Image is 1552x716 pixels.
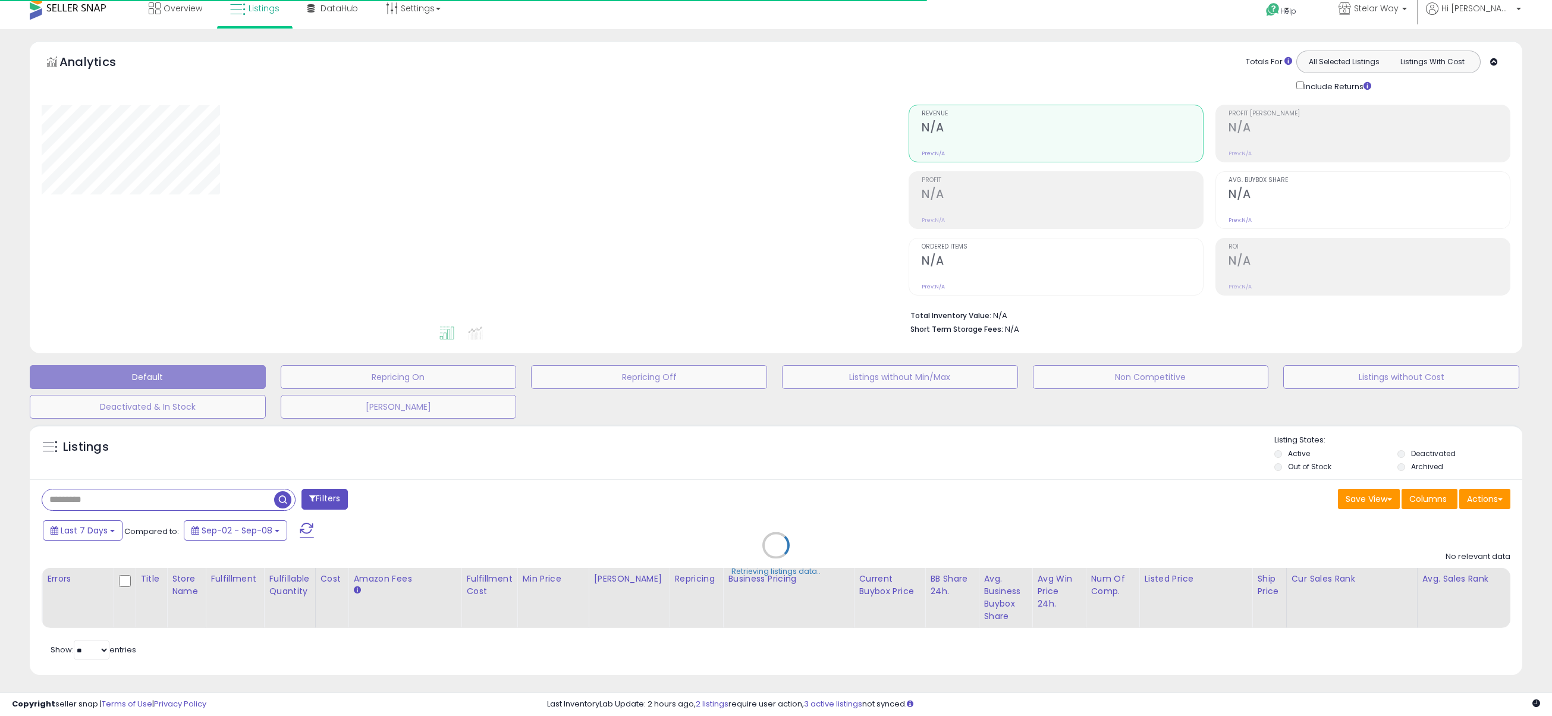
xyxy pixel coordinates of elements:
[281,395,517,419] button: [PERSON_NAME]
[922,150,945,157] small: Prev: N/A
[1229,121,1510,137] h2: N/A
[547,699,1541,710] div: Last InventoryLab Update: 2 hours ago, require user action, not synced.
[1283,365,1519,389] button: Listings without Cost
[922,121,1203,137] h2: N/A
[321,2,358,14] span: DataHub
[102,698,152,709] a: Terms of Use
[1265,2,1280,17] i: Get Help
[164,2,202,14] span: Overview
[1246,56,1292,68] div: Totals For
[1229,254,1510,270] h2: N/A
[30,395,266,419] button: Deactivated & In Stock
[910,310,991,321] b: Total Inventory Value:
[1280,6,1296,16] span: Help
[922,244,1203,250] span: Ordered Items
[804,698,862,709] a: 3 active listings
[922,283,945,290] small: Prev: N/A
[12,698,55,709] strong: Copyright
[531,365,767,389] button: Repricing Off
[59,54,139,73] h5: Analytics
[922,187,1203,203] h2: N/A
[1287,79,1386,93] div: Include Returns
[910,307,1501,322] li: N/A
[1229,244,1510,250] span: ROI
[731,566,821,577] div: Retrieving listings data..
[1354,2,1399,14] span: Stelar Way
[30,365,266,389] button: Default
[1229,216,1252,224] small: Prev: N/A
[1441,2,1513,14] span: Hi [PERSON_NAME]
[1229,111,1510,117] span: Profit [PERSON_NAME]
[281,365,517,389] button: Repricing On
[249,2,279,14] span: Listings
[1229,150,1252,157] small: Prev: N/A
[696,698,728,709] a: 2 listings
[1005,324,1019,335] span: N/A
[782,365,1018,389] button: Listings without Min/Max
[1033,365,1269,389] button: Non Competitive
[1229,177,1510,184] span: Avg. Buybox Share
[1426,2,1521,29] a: Hi [PERSON_NAME]
[922,111,1203,117] span: Revenue
[1229,283,1252,290] small: Prev: N/A
[154,698,206,709] a: Privacy Policy
[922,216,945,224] small: Prev: N/A
[1388,54,1476,70] button: Listings With Cost
[922,254,1203,270] h2: N/A
[12,699,206,710] div: seller snap | |
[910,324,1003,334] b: Short Term Storage Fees:
[1300,54,1388,70] button: All Selected Listings
[907,700,913,708] i: Click here to read more about un-synced listings.
[922,177,1203,184] span: Profit
[1229,187,1510,203] h2: N/A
